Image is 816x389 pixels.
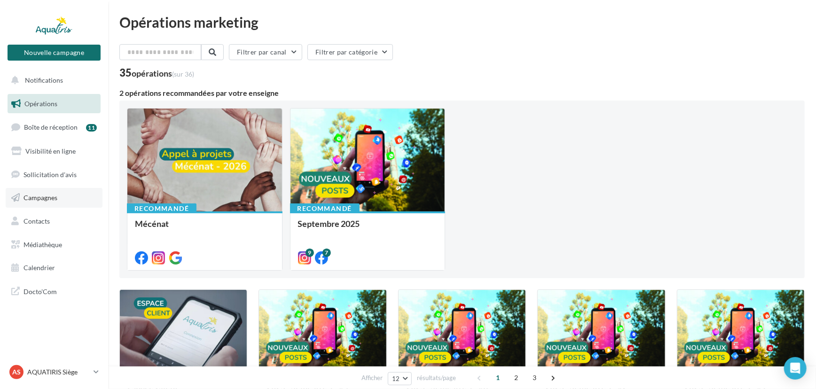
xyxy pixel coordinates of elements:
span: 3 [527,370,542,385]
div: 7 [322,249,331,257]
a: Sollicitation d'avis [6,165,102,185]
a: Docto'Com [6,281,102,301]
span: Calendrier [24,264,55,272]
a: Médiathèque [6,235,102,255]
span: (sur 36) [172,70,194,78]
div: 11 [86,124,97,132]
div: Recommandé [290,203,360,214]
div: opérations [132,69,194,78]
span: 1 [491,370,506,385]
span: Visibilité en ligne [25,147,76,155]
span: Opérations [24,100,57,108]
span: Sollicitation d'avis [24,170,77,178]
button: Filtrer par canal [229,44,302,60]
div: Recommandé [127,203,196,214]
button: Notifications [6,70,99,90]
span: Contacts [24,217,50,225]
div: Opérations marketing [119,15,805,29]
div: 2 opérations recommandées par votre enseigne [119,89,805,97]
div: Open Intercom Messenger [784,357,807,380]
button: Nouvelle campagne [8,45,101,61]
a: Calendrier [6,258,102,278]
a: Contacts [6,211,102,231]
div: 9 [306,249,314,257]
span: Campagnes [24,194,57,202]
span: 2 [509,370,524,385]
span: 12 [392,375,400,382]
div: 35 [119,68,194,78]
button: Filtrer par catégorie [307,44,393,60]
div: Mécénat [135,219,275,238]
p: AQUATIRIS Siège [27,367,90,377]
span: résultats/page [417,373,456,382]
span: AS [12,367,21,377]
a: Campagnes [6,188,102,208]
a: AS AQUATIRIS Siège [8,363,101,381]
a: Opérations [6,94,102,114]
div: Septembre 2025 [298,219,438,238]
span: Médiathèque [24,241,62,249]
span: Afficher [361,373,383,382]
button: 12 [388,372,412,385]
span: Notifications [25,76,63,84]
span: Boîte de réception [24,123,78,131]
span: Docto'Com [24,285,57,297]
a: Visibilité en ligne [6,141,102,161]
a: Boîte de réception11 [6,117,102,137]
